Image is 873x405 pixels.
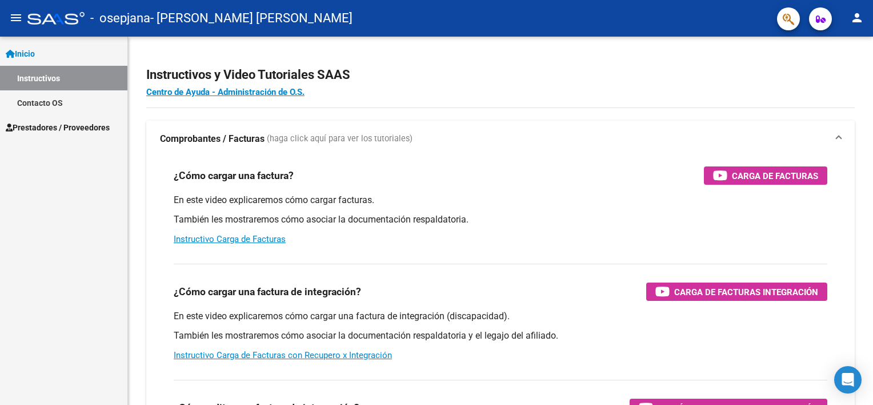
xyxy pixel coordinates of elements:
p: En este video explicaremos cómo cargar facturas. [174,194,827,207]
p: También les mostraremos cómo asociar la documentación respaldatoria. [174,213,827,226]
button: Carga de Facturas [704,166,827,185]
h3: ¿Cómo cargar una factura? [174,168,294,184]
h2: Instructivos y Video Tutoriales SAAS [146,64,855,86]
span: Prestadores / Proveedores [6,121,110,134]
span: - [PERSON_NAME] [PERSON_NAME] [150,6,353,31]
span: Carga de Facturas [732,169,818,183]
a: Centro de Ayuda - Administración de O.S. [146,87,305,97]
span: - osepjana [90,6,150,31]
span: Inicio [6,47,35,60]
mat-icon: person [850,11,864,25]
p: También les mostraremos cómo asociar la documentación respaldatoria y el legajo del afiliado. [174,329,827,342]
span: (haga click aquí para ver los tutoriales) [267,133,413,145]
a: Instructivo Carga de Facturas con Recupero x Integración [174,350,392,360]
button: Carga de Facturas Integración [646,283,827,301]
span: Carga de Facturas Integración [674,285,818,299]
mat-expansion-panel-header: Comprobantes / Facturas (haga click aquí para ver los tutoriales) [146,121,855,157]
div: Open Intercom Messenger [834,366,862,394]
a: Instructivo Carga de Facturas [174,234,286,244]
mat-icon: menu [9,11,23,25]
strong: Comprobantes / Facturas [160,133,265,145]
p: En este video explicaremos cómo cargar una factura de integración (discapacidad). [174,310,827,323]
h3: ¿Cómo cargar una factura de integración? [174,284,361,300]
